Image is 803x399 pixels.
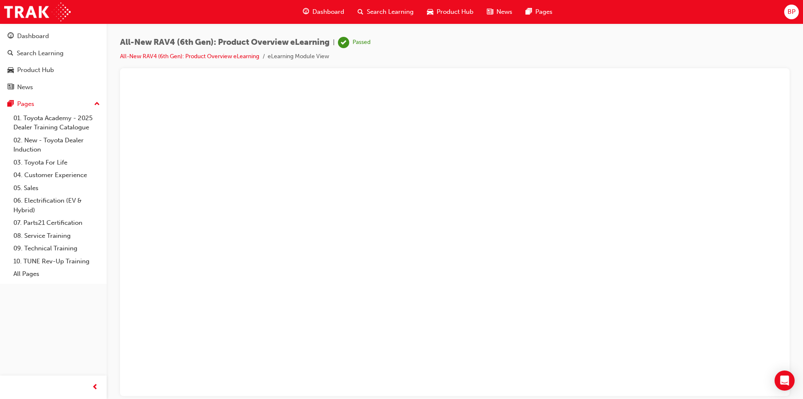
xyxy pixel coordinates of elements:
[8,50,13,57] span: search-icon
[535,7,552,17] span: Pages
[519,3,559,21] a: pages-iconPages
[120,53,259,60] a: All-New RAV4 (6th Gen): Product Overview eLearning
[10,229,103,242] a: 08. Service Training
[10,134,103,156] a: 02. New - Toyota Dealer Induction
[338,37,349,48] span: learningRecordVerb_PASS-icon
[312,7,344,17] span: Dashboard
[784,5,799,19] button: BP
[17,65,54,75] div: Product Hub
[496,7,512,17] span: News
[3,80,103,95] a: News
[437,7,473,17] span: Product Hub
[8,100,14,108] span: pages-icon
[10,156,103,169] a: 03. Toyota For Life
[10,242,103,255] a: 09. Technical Training
[8,67,14,74] span: car-icon
[120,38,330,47] span: All-New RAV4 (6th Gen): Product Overview eLearning
[10,182,103,195] a: 05. Sales
[92,382,98,393] span: prev-icon
[3,28,103,44] a: Dashboard
[8,84,14,91] span: news-icon
[10,112,103,134] a: 01. Toyota Academy - 2025 Dealer Training Catalogue
[487,7,493,17] span: news-icon
[17,82,33,92] div: News
[10,216,103,229] a: 07. Parts21 Certification
[17,31,49,41] div: Dashboard
[10,194,103,216] a: 06. Electrification (EV & Hybrid)
[10,268,103,281] a: All Pages
[526,7,532,17] span: pages-icon
[4,3,71,21] img: Trak
[788,7,795,17] span: BP
[427,7,433,17] span: car-icon
[3,46,103,61] a: Search Learning
[420,3,480,21] a: car-iconProduct Hub
[296,3,351,21] a: guage-iconDashboard
[367,7,414,17] span: Search Learning
[17,49,64,58] div: Search Learning
[358,7,363,17] span: search-icon
[303,7,309,17] span: guage-icon
[775,371,795,391] div: Open Intercom Messenger
[333,38,335,47] span: |
[3,96,103,112] button: Pages
[3,62,103,78] a: Product Hub
[3,27,103,96] button: DashboardSearch LearningProduct HubNews
[353,39,371,46] div: Passed
[480,3,519,21] a: news-iconNews
[10,169,103,182] a: 04. Customer Experience
[351,3,420,21] a: search-iconSearch Learning
[268,52,329,62] li: eLearning Module View
[10,255,103,268] a: 10. TUNE Rev-Up Training
[17,99,34,109] div: Pages
[8,33,14,40] span: guage-icon
[94,99,100,110] span: up-icon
